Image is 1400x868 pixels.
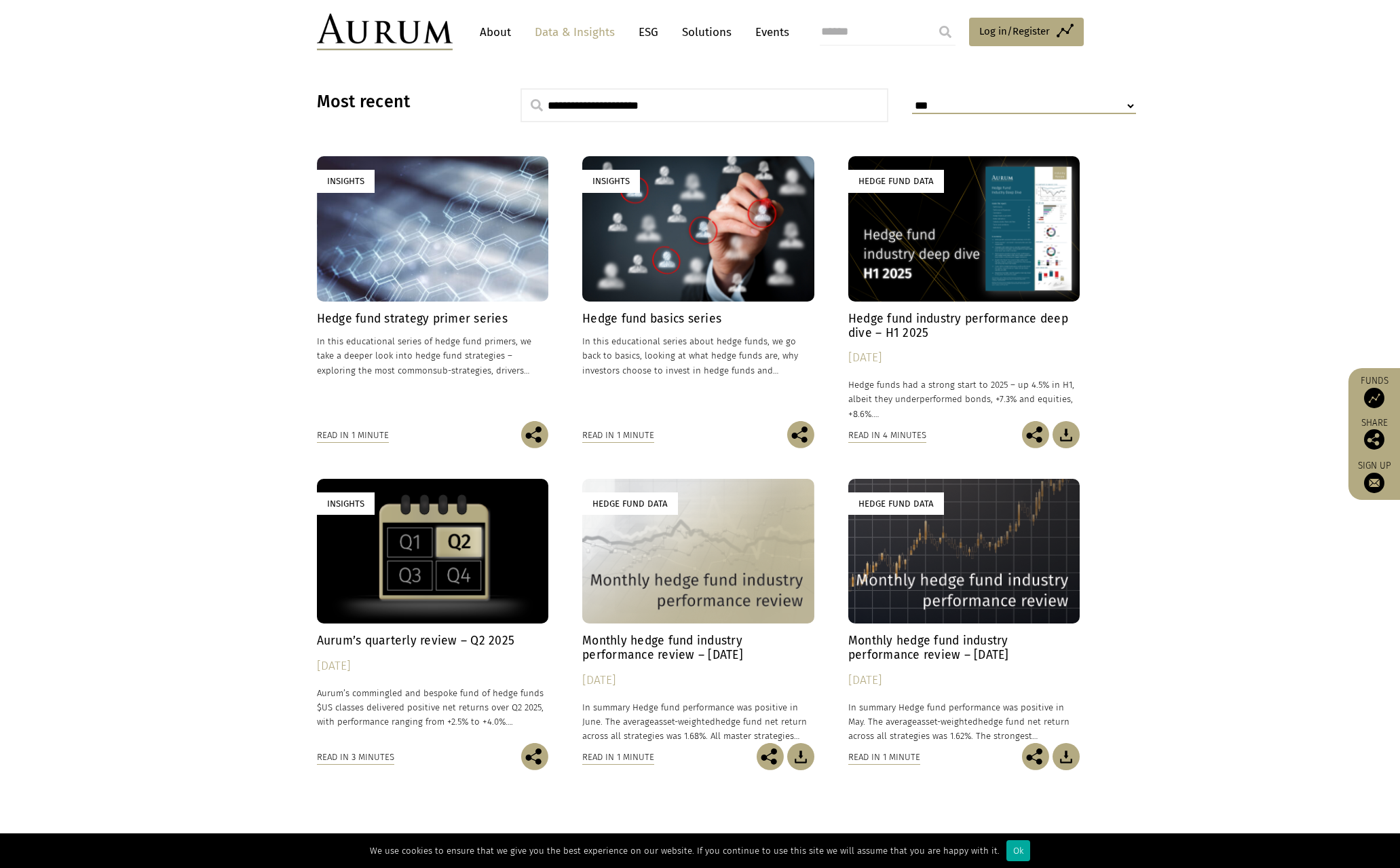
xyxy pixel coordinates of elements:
a: Hedge Fund Data Monthly hedge fund industry performance review – [DATE] [DATE] In summary Hedge f... [582,479,814,743]
p: In summary Hedge fund performance was positive in June. The average hedge fund net return across ... [582,700,814,743]
img: Download Article [1053,743,1080,770]
div: Read in 1 minute [317,428,389,443]
div: Read in 4 minutes [848,428,926,443]
h4: Hedge fund strategy primer series [317,312,549,326]
a: ESG [632,20,665,45]
img: Access Funds [1364,388,1384,408]
div: Insights [317,170,375,192]
span: sub-strategies [433,365,491,376]
div: [DATE] [582,671,814,690]
p: Hedge funds had a strong start to 2025 – up 4.5% in H1, albeit they underperformed bonds, +7.3% a... [848,378,1080,420]
a: Hedge Fund Data Monthly hedge fund industry performance review – [DATE] [DATE] In summary Hedge f... [848,479,1080,743]
h4: Monthly hedge fund industry performance review – [DATE] [848,634,1080,662]
div: [DATE] [848,671,1080,690]
div: Insights [317,492,375,515]
a: Solutions [675,20,738,45]
div: Ok [1006,840,1030,861]
p: In this educational series about hedge funds, we go back to basics, looking at what hedge funds a... [582,334,814,377]
a: Data & Insights [528,20,622,45]
h3: Most recent [317,92,487,112]
img: Download Article [787,743,814,770]
h4: Aurum’s quarterly review – Q2 2025 [317,634,549,648]
img: Download Article [1053,421,1080,448]
h4: Hedge fund basics series [582,312,814,326]
span: Log in/Register [979,23,1050,39]
a: Sign up [1355,460,1393,493]
img: Share this post [1364,429,1384,450]
div: Insights [582,170,640,192]
h4: Monthly hedge fund industry performance review – [DATE] [582,634,814,662]
img: Share this post [521,743,548,770]
a: Events [749,20,789,45]
img: Share this post [1022,743,1049,770]
div: Hedge Fund Data [848,170,944,192]
div: Hedge Fund Data [848,492,944,515]
div: Read in 3 minutes [317,750,394,765]
a: Insights Hedge fund basics series In this educational series about hedge funds, we go back to bas... [582,156,814,420]
img: search.svg [531,99,543,111]
div: Read in 1 minute [848,750,920,765]
div: [DATE] [317,657,549,676]
div: Read in 1 minute [582,750,654,765]
h4: Hedge fund industry performance deep dive – H1 2025 [848,312,1080,340]
a: Insights Hedge fund strategy primer series In this educational series of hedge fund primers, we t... [317,156,549,420]
a: Log in/Register [969,18,1084,46]
img: Aurum [317,14,453,50]
a: About [473,20,518,45]
img: Share this post [1022,421,1049,448]
p: In summary Hedge fund performance was positive in May. The average hedge fund net return across a... [848,700,1080,743]
a: Funds [1355,375,1393,408]
span: asset-weighted [654,717,715,727]
img: Share this post [757,743,784,770]
p: In this educational series of hedge fund primers, we take a deeper look into hedge fund strategie... [317,334,549,377]
input: Submit [932,18,959,46]
div: Read in 1 minute [582,428,654,443]
p: Aurum’s commingled and bespoke fund of hedge funds $US classes delivered positive net returns ove... [317,686,549,729]
span: asset-weighted [917,717,978,727]
a: Insights Aurum’s quarterly review – Q2 2025 [DATE] Aurum’s commingled and bespoke fund of hedge f... [317,479,549,743]
img: Share this post [787,421,814,448]
a: Hedge Fund Data Hedge fund industry performance deep dive – H1 2025 [DATE] Hedge funds had a stro... [848,156,1080,420]
img: Share this post [521,421,548,448]
div: [DATE] [848,348,1080,367]
img: Sign up to our newsletter [1364,473,1384,493]
div: Share [1355,418,1393,450]
div: Hedge Fund Data [582,492,678,515]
